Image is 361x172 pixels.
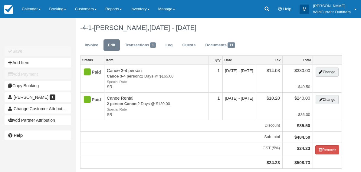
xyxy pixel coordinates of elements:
strong: $484.50 [294,135,310,140]
em: -$36.00 [285,112,310,118]
button: Change Customer Attribution [5,104,71,114]
strong: -$85.50 [295,123,310,128]
button: Copy Booking [5,81,71,91]
td: $240.00 [283,92,313,120]
a: [PERSON_NAME] 1 [5,92,71,102]
strong: Canoe 3-4 person [107,74,141,78]
em: Special Rate [107,79,206,84]
em: 2 Days @ $165.00 [107,74,206,84]
a: Tax [256,56,282,64]
em: SR [107,84,206,90]
em: 2 Days @ $120.00 [107,101,206,112]
em: -$49.50 [285,84,310,90]
strong: 2 person Canoe [107,101,138,106]
b: Help [14,133,23,138]
span: [PERSON_NAME] [14,95,48,100]
button: Add Item [5,58,71,68]
em: SR [107,112,206,118]
h1: -4-1-[PERSON_NAME], [80,24,342,31]
td: 1 [208,65,222,93]
td: Canoe Rental [104,92,208,120]
button: Add Partner Attribution [5,115,71,125]
td: Canoe 3-4 person [104,65,208,93]
a: Log [161,39,177,51]
div: Paid [83,68,97,77]
td: $330.00 [283,65,313,93]
span: Change Customer Attribution [14,106,68,111]
span: 11 [228,42,235,48]
em: Discount [83,123,280,128]
a: Edit [103,39,120,51]
strong: $24.23 [297,146,310,151]
p: WildCurrent Outfitters [313,9,351,15]
span: [DATE] - [DATE] [225,68,253,73]
td: $14.03 [256,65,282,93]
span: Help [283,7,291,11]
button: Save [5,46,71,56]
a: Date [223,56,256,64]
button: Change [316,95,339,104]
button: Add Payment [5,69,71,79]
a: Invoice [80,39,103,51]
span: [DATE] - [DATE] [149,24,196,31]
img: checkfront-main-nav-mini-logo.png [4,5,13,14]
strong: $508.73 [294,160,310,165]
span: 1 [50,94,55,100]
a: Transactions1 [120,39,160,51]
span: 1 [150,42,156,48]
a: Guests [178,39,200,51]
em: Special Rate [107,107,206,112]
button: Remove [315,145,339,154]
td: $10.20 [256,92,282,120]
em: Sub-total [83,134,280,140]
em: GST (5%) [83,145,280,151]
a: Documents11 [201,39,240,51]
a: Total [283,56,313,64]
span: [DATE] - [DATE] [225,96,253,101]
a: Qty [208,56,222,64]
i: Help [278,7,282,11]
a: Item [104,56,208,64]
div: M [300,5,309,14]
b: Save [12,49,22,54]
p: [PERSON_NAME] [313,3,351,9]
strong: $24.23 [267,160,280,165]
a: Status [80,56,104,64]
td: 1 [208,92,222,120]
div: Paid [83,95,97,105]
button: Change [316,68,339,77]
a: Help [5,131,71,140]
